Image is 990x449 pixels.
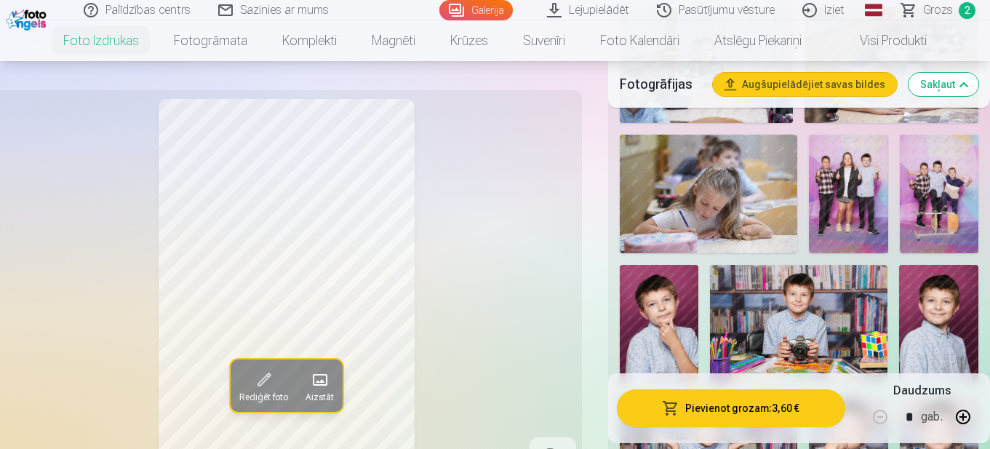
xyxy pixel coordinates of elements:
[46,20,156,61] a: Foto izdrukas
[6,6,50,31] img: /fa1
[923,1,953,19] span: Grozs
[433,20,506,61] a: Krūzes
[620,74,701,95] h5: Fotogrāfijas
[354,20,433,61] a: Magnēti
[265,20,354,61] a: Komplekti
[583,20,697,61] a: Foto kalendāri
[297,359,343,412] button: Aizstāt
[231,359,297,412] button: Rediģēt foto
[819,20,944,61] a: Visi produkti
[239,392,288,403] span: Rediģēt foto
[306,392,334,403] span: Aizstāt
[893,382,951,400] h5: Daudzums
[506,20,583,61] a: Suvenīri
[921,400,943,434] div: gab.
[697,20,819,61] a: Atslēgu piekariņi
[713,73,897,96] button: Augšupielādējiet savas bildes
[909,73,978,96] button: Sakļaut
[156,20,265,61] a: Fotogrāmata
[617,389,845,427] button: Pievienot grozam:3,60 €
[959,2,975,19] span: 2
